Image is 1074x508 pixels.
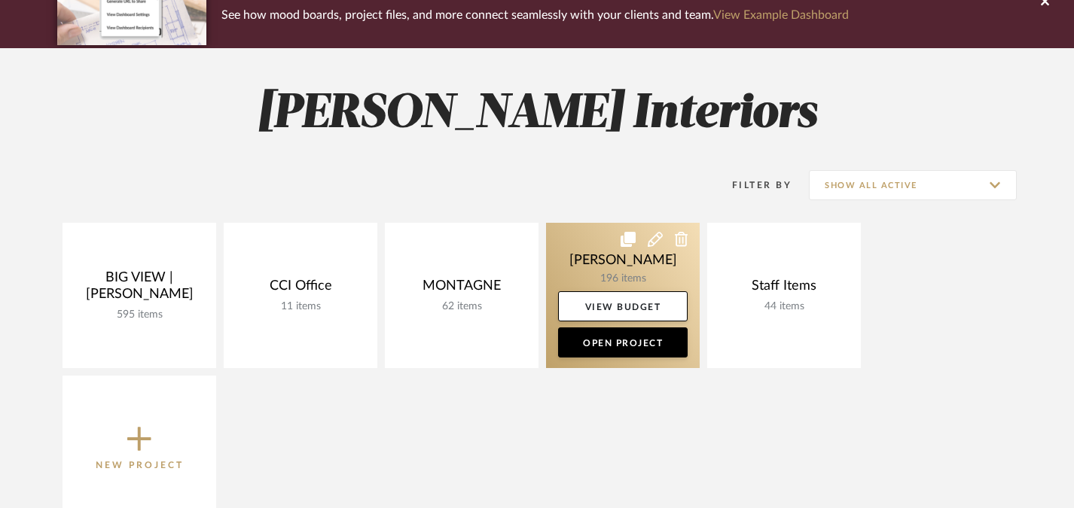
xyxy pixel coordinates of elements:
[397,300,526,313] div: 62 items
[236,300,365,313] div: 11 items
[236,278,365,300] div: CCI Office
[558,291,688,321] a: View Budget
[96,458,184,473] p: New Project
[712,178,792,193] div: Filter By
[713,9,849,21] a: View Example Dashboard
[719,300,849,313] div: 44 items
[558,327,688,357] a: Open Project
[397,278,526,300] div: MONTAGNE
[75,269,204,309] div: BIG VIEW | [PERSON_NAME]
[719,278,849,300] div: Staff Items
[221,5,849,26] p: See how mood boards, project files, and more connect seamlessly with your clients and team.
[75,309,204,321] div: 595 items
